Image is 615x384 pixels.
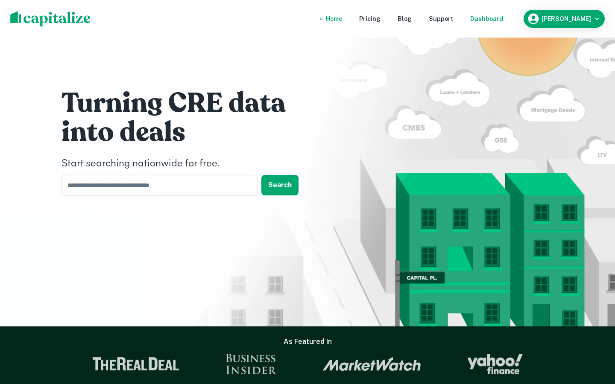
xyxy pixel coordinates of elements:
[470,14,503,23] a: Dashboard
[284,337,332,347] h6: As Featured In
[10,11,91,26] img: capitalize-logo.png
[359,14,381,23] a: Pricing
[322,357,421,371] img: Market Watch
[225,354,277,374] img: Business Insider
[398,14,412,23] a: Blog
[572,316,615,357] iframe: Chat Widget
[61,86,318,120] h1: Turning CRE data
[61,115,318,149] h1: into deals
[61,156,318,172] h4: Start searching nationwide for free.
[542,16,591,22] h6: [PERSON_NAME]
[524,10,605,28] button: [PERSON_NAME]
[429,14,453,23] a: Support
[467,354,523,374] img: Yahoo Finance
[92,357,179,371] img: The Real Deal
[261,175,299,195] button: Search
[326,14,342,23] a: Home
